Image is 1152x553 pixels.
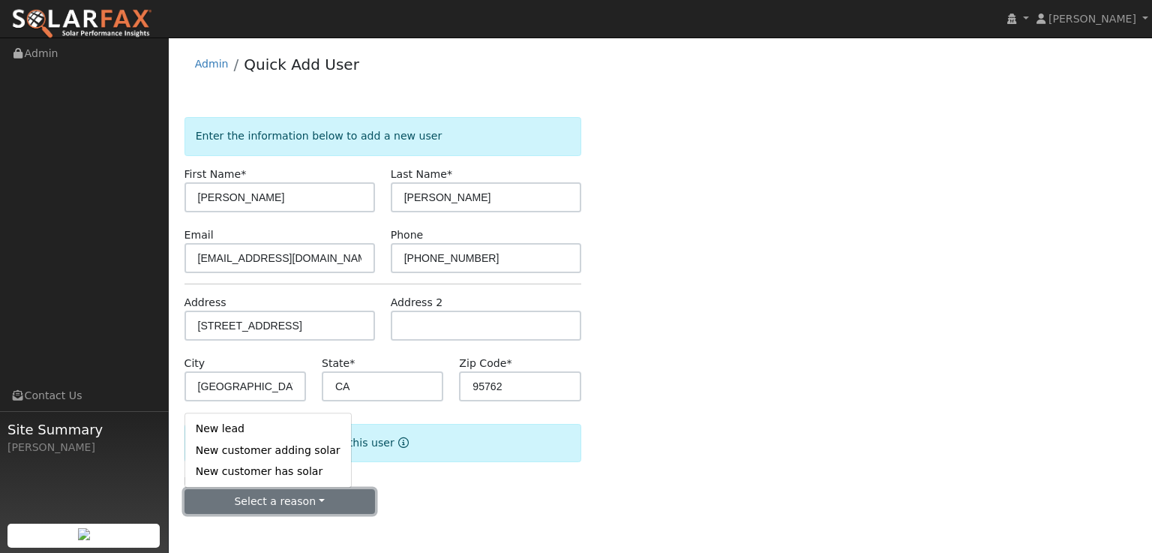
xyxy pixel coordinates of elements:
[391,227,424,243] label: Phone
[184,167,247,182] label: First Name
[447,168,452,180] span: Required
[184,356,205,371] label: City
[195,58,229,70] a: Admin
[78,528,90,540] img: retrieve
[185,440,351,461] a: New customer adding solar
[11,8,152,40] img: SolarFax
[349,357,355,369] span: Required
[184,117,581,155] div: Enter the information below to add a new user
[459,356,511,371] label: Zip Code
[1048,13,1136,25] span: [PERSON_NAME]
[184,489,375,515] button: Select a reason
[184,227,214,243] label: Email
[185,419,351,440] a: New lead
[391,167,452,182] label: Last Name
[184,424,581,462] div: Select the reason for adding this user
[184,295,226,311] label: Address
[244,56,359,74] a: Quick Add User
[394,437,409,449] a: Reason for new user
[185,461,351,482] a: New customer has solar
[391,295,443,311] label: Address 2
[506,357,511,369] span: Required
[322,356,355,371] label: State
[7,440,160,455] div: [PERSON_NAME]
[241,168,246,180] span: Required
[7,419,160,440] span: Site Summary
